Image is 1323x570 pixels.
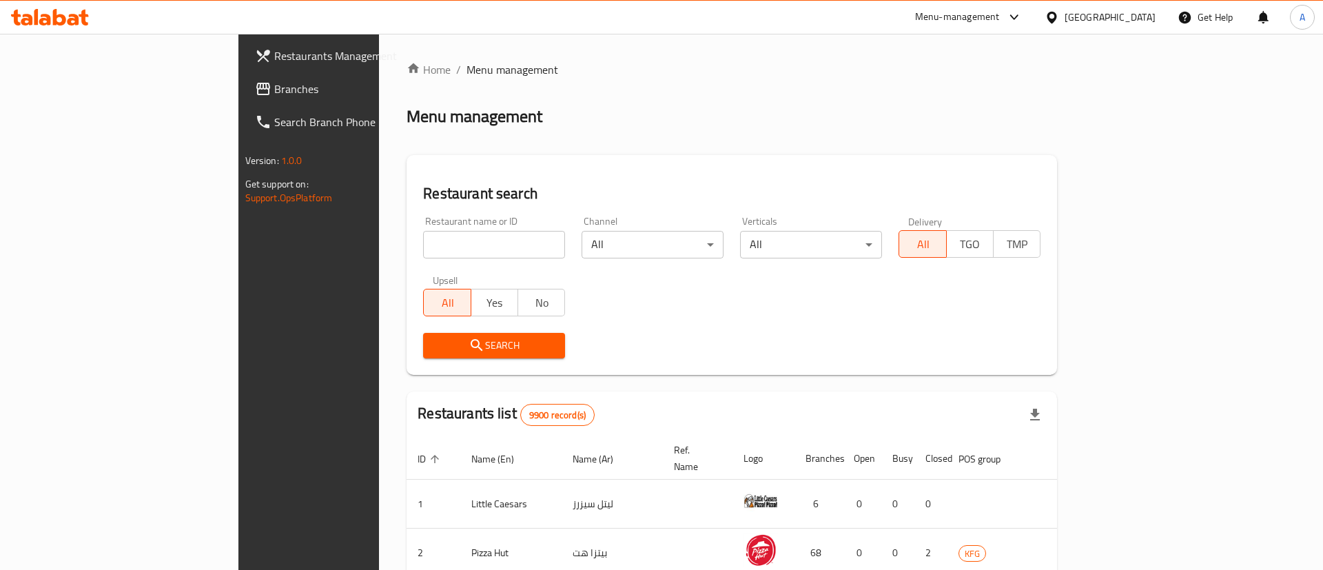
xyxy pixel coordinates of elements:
div: All [740,231,882,258]
a: Branches [244,72,460,105]
span: Version: [245,152,279,170]
span: No [524,293,560,313]
img: Little Caesars [743,484,778,518]
th: Branches [794,438,843,480]
td: 0 [881,480,914,529]
span: POS group [958,451,1018,467]
nav: breadcrumb [407,61,1057,78]
div: Export file [1018,398,1052,431]
label: Delivery [908,216,943,226]
span: Yes [477,293,513,313]
th: Open [843,438,881,480]
td: Little Caesars [460,480,562,529]
button: Search [423,333,565,358]
button: Yes [471,289,518,316]
span: Ref. Name [674,442,716,475]
th: Closed [914,438,947,480]
td: 0 [914,480,947,529]
span: Search [434,337,554,354]
td: 6 [794,480,843,529]
div: [GEOGRAPHIC_DATA] [1065,10,1156,25]
span: Search Branch Phone [274,114,449,130]
span: A [1300,10,1305,25]
div: Total records count [520,404,595,426]
span: TMP [999,234,1035,254]
img: Pizza Hut [743,533,778,567]
span: 1.0.0 [281,152,302,170]
span: Menu management [466,61,558,78]
span: Name (Ar) [573,451,631,467]
label: Upsell [433,275,458,285]
button: All [423,289,471,316]
th: Logo [732,438,794,480]
a: Support.OpsPlatform [245,189,333,207]
button: All [899,230,946,258]
td: 0 [843,480,881,529]
input: Search for restaurant name or ID.. [423,231,565,258]
a: Restaurants Management [244,39,460,72]
div: Menu-management [915,9,1000,26]
button: TMP [993,230,1040,258]
button: TGO [946,230,994,258]
span: Name (En) [471,451,532,467]
a: Search Branch Phone [244,105,460,139]
span: TGO [952,234,988,254]
h2: Menu management [407,105,542,128]
span: All [429,293,465,313]
span: All [905,234,941,254]
span: Get support on: [245,175,309,193]
span: 9900 record(s) [521,409,594,422]
td: ليتل سيزرز [562,480,663,529]
span: ID [418,451,444,467]
h2: Restaurants list [418,403,595,426]
span: Restaurants Management [274,48,449,64]
div: All [582,231,724,258]
h2: Restaurant search [423,183,1040,204]
span: Branches [274,81,449,97]
button: No [517,289,565,316]
th: Busy [881,438,914,480]
span: KFG [959,546,985,562]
